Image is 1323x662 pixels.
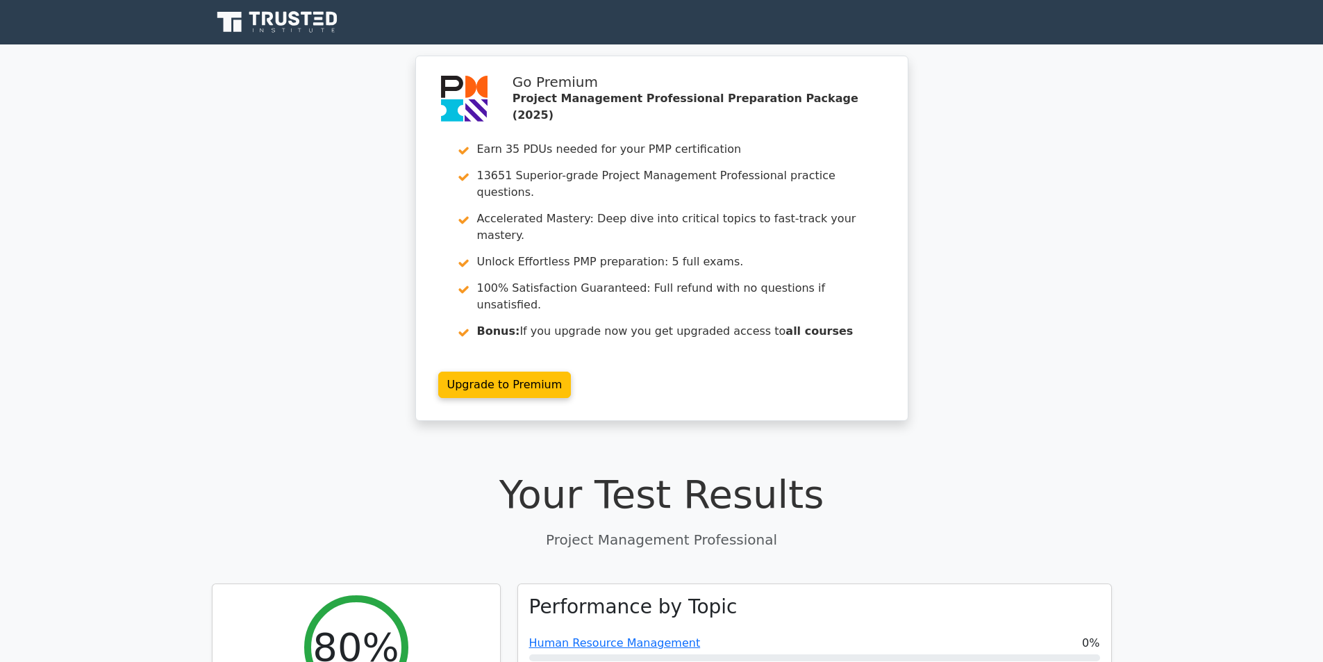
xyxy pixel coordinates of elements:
a: Upgrade to Premium [438,372,572,398]
p: Project Management Professional [212,529,1112,550]
a: Human Resource Management [529,636,701,649]
span: 0% [1082,635,1099,652]
h1: Your Test Results [212,471,1112,518]
h3: Performance by Topic [529,595,738,619]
